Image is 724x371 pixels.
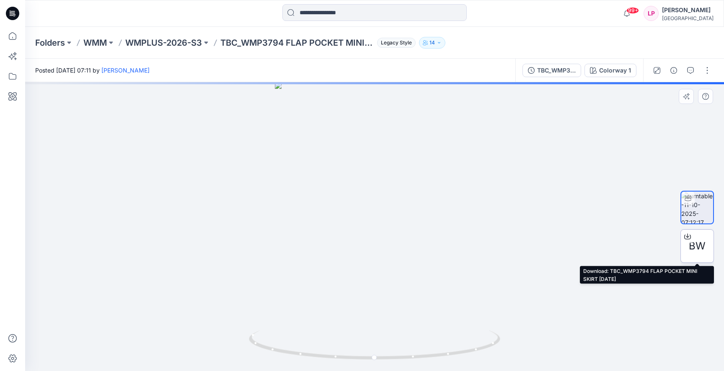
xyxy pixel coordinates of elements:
[429,38,435,47] p: 14
[662,15,714,21] div: [GEOGRAPHIC_DATA]
[419,37,445,49] button: 14
[377,38,416,48] span: Legacy Style
[537,66,576,75] div: TBC_WMP3794 FLAP POCKET MINI SKIRT [DATE]
[125,37,202,49] a: WMPLUS-2026-S3
[522,64,581,77] button: TBC_WMP3794 FLAP POCKET MINI SKIRT [DATE]
[101,67,150,74] a: [PERSON_NAME]
[644,6,659,21] div: LP
[681,192,713,223] img: turntable-11-10-2025-07:12:17
[35,66,150,75] span: Posted [DATE] 07:11 by
[689,239,706,254] span: BW
[667,64,680,77] button: Details
[584,64,636,77] button: Colorway 1
[220,37,374,49] p: TBC_WMP3794 FLAP POCKET MINI SKIRT [DATE]
[35,37,65,49] a: Folders
[83,37,107,49] a: WMM
[599,66,631,75] div: Colorway 1
[662,5,714,15] div: [PERSON_NAME]
[626,7,639,14] span: 99+
[374,37,416,49] button: Legacy Style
